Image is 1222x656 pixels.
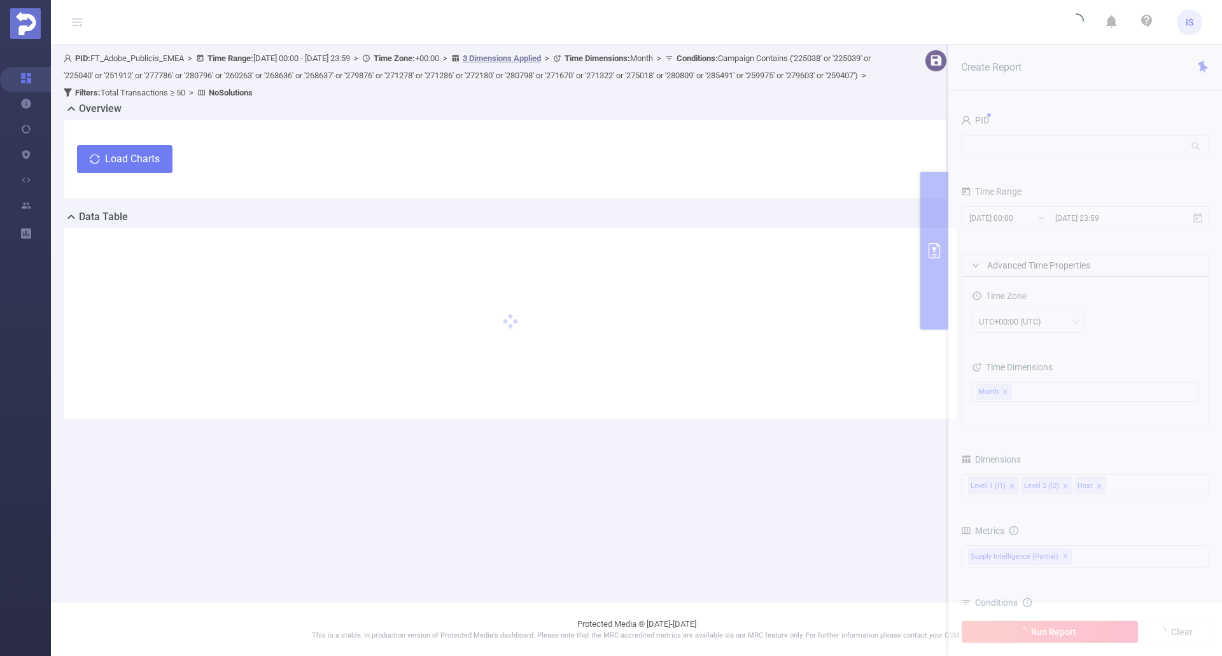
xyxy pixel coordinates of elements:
[75,53,90,63] b: PID:
[463,53,541,63] u: 3 Dimensions Applied
[439,53,451,63] span: >
[184,53,196,63] span: >
[858,71,870,80] span: >
[350,53,362,63] span: >
[64,53,871,97] span: FT_Adobe_Publicis_EMEA [DATE] 00:00 - [DATE] 23:59 +00:00
[75,88,101,97] b: Filters :
[185,88,197,97] span: >
[209,88,253,97] b: No Solutions
[83,631,1190,641] p: This is a stable, in production version of Protected Media's dashboard. Please note that the MRC ...
[79,209,128,225] h2: Data Table
[51,602,1222,656] footer: Protected Media © [DATE]-[DATE]
[653,53,665,63] span: >
[77,145,172,173] button: icon: syncLoad Charts
[64,54,75,62] i: icon: user
[565,53,630,63] b: Time Dimensions :
[90,154,100,164] i: icon: sync
[374,53,415,63] b: Time Zone:
[565,53,653,63] span: Month
[10,8,41,39] img: Protected Media
[79,101,122,116] h2: Overview
[541,53,553,63] span: >
[75,88,185,97] span: Total Transactions ≥ 50
[207,53,253,63] b: Time Range:
[677,53,718,63] b: Conditions :
[1069,13,1084,31] i: icon: loading
[1186,10,1193,35] span: IS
